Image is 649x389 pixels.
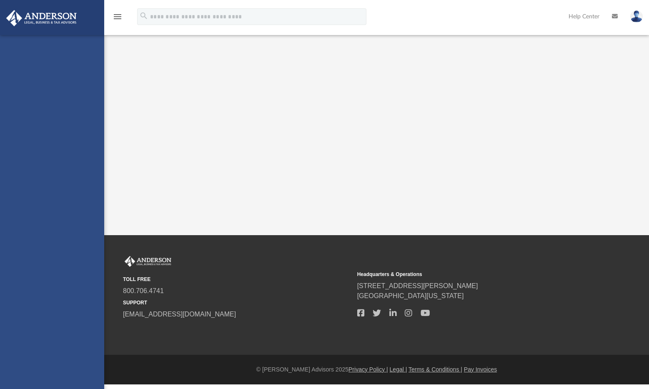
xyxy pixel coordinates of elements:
a: menu [113,16,123,22]
img: Anderson Advisors Platinum Portal [4,10,79,26]
img: User Pic [630,10,643,23]
a: [EMAIL_ADDRESS][DOMAIN_NAME] [123,311,236,318]
a: Terms & Conditions | [408,366,462,373]
a: [STREET_ADDRESS][PERSON_NAME] [357,282,478,289]
a: [GEOGRAPHIC_DATA][US_STATE] [357,292,464,299]
small: SUPPORT [123,299,351,306]
i: search [139,11,148,20]
img: Anderson Advisors Platinum Portal [123,256,173,267]
a: Pay Invoices [464,366,497,373]
small: TOLL FREE [123,276,351,283]
a: Privacy Policy | [348,366,388,373]
i: menu [113,12,123,22]
a: Legal | [390,366,407,373]
a: 800.706.4741 [123,287,164,294]
div: © [PERSON_NAME] Advisors 2025 [104,365,649,374]
small: Headquarters & Operations [357,271,586,278]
